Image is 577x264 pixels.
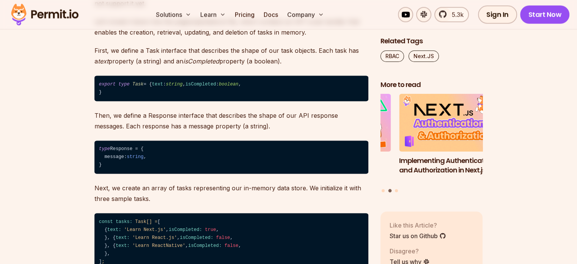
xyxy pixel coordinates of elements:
span: false [225,243,239,248]
span: false [216,235,230,240]
li: 1 of 3 [289,94,391,185]
span: 'Learn ReactNative' [132,243,186,248]
img: Permit logo [8,2,82,27]
button: Go to slide 3 [395,189,398,192]
p: Like this Article? [390,221,446,230]
a: Docs [261,7,281,22]
li: 2 of 3 [399,94,502,185]
h2: More to read [380,80,483,90]
span: const tasks: [99,219,132,224]
h2: Related Tags [380,36,483,46]
div: Posts [380,94,483,194]
button: Company [284,7,327,22]
span: true [205,227,216,232]
span: text [152,82,163,87]
span: string [166,82,182,87]
p: Next, we create an array of tasks representing our in-memory data store. We initialize it with th... [94,183,368,204]
span: text: [116,243,130,248]
span: type [99,146,110,152]
span: Task[] [135,219,152,224]
p: Then, we define a Response interface that describes the shape of our API response messages. Each ... [94,110,368,131]
button: Solutions [153,7,194,22]
h3: Implementing Authentication and Authorization in Next.js [399,156,502,175]
span: isCompleted [186,82,216,87]
span: 'Learn React.js' [132,235,177,240]
span: type [118,82,129,87]
a: RBAC [380,51,404,62]
p: Disagree? [390,247,430,256]
a: Star us on Github [390,231,446,240]
span: 'Learn Next.js' [124,227,166,232]
a: Implementing Authentication and Authorization in Next.jsImplementing Authentication and Authoriza... [399,94,502,185]
p: First, we define a Task interface that describes the shape of our task objects. Each task has a p... [94,45,368,66]
span: Task [132,82,143,87]
a: Start Now [520,5,570,24]
em: isCompleted [183,57,219,65]
span: = [155,219,157,224]
code: Response = { message: , } [94,141,368,174]
h3: Implementing Multi-Tenant RBAC in Nuxt.js [289,156,391,175]
em: text [98,57,108,65]
span: string [127,154,143,160]
button: Learn [197,7,229,22]
a: Pricing [232,7,258,22]
button: Go to slide 1 [382,189,385,192]
span: text: [116,235,130,240]
code: = { : , : , } [94,76,368,101]
a: 5.3k [434,7,469,22]
img: Implementing Authentication and Authorization in Next.js [399,94,502,152]
span: text: [107,227,121,232]
a: Next.JS [409,51,439,62]
span: isCompleted: [169,227,202,232]
a: Sign In [478,5,517,24]
span: export [99,82,116,87]
span: isCompleted: [188,243,222,248]
span: isCompleted: [180,235,213,240]
span: 5.3k [447,10,464,19]
span: boolean [219,82,238,87]
button: Go to slide 2 [388,189,391,193]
